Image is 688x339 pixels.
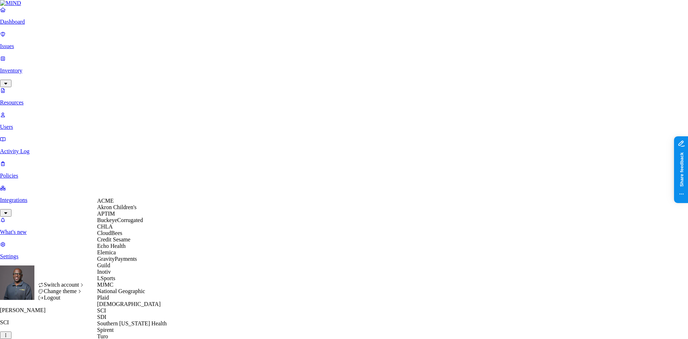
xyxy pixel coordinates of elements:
span: Southern [US_STATE] Health [97,320,167,326]
span: Plaid [97,295,109,301]
span: Akron Children's [97,204,137,210]
span: CloudBees [97,230,122,236]
span: [DEMOGRAPHIC_DATA] [97,301,161,307]
span: Guild [97,262,110,268]
span: Echo Health [97,243,126,249]
span: MJMC [97,282,113,288]
span: Credit Sesame [97,236,130,243]
span: National Geographic [97,288,145,294]
span: CHLA [97,223,113,230]
span: ACME [97,198,114,204]
span: LSports [97,275,115,281]
span: Switch account [44,282,79,288]
span: APTIM [97,211,115,217]
span: Elemica [97,249,116,255]
span: Change theme [44,288,77,294]
span: SDI [97,314,106,320]
div: Logout [38,295,85,301]
span: BuckeyeCorrugated [97,217,143,223]
span: Inotiv [97,269,111,275]
span: GravityPayments [97,256,137,262]
span: Spirent [97,327,114,333]
span: SCI [97,307,106,314]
